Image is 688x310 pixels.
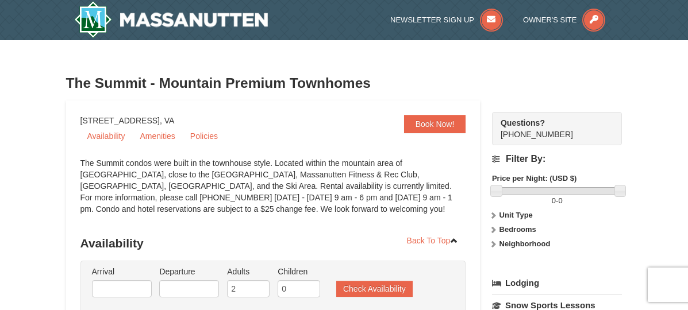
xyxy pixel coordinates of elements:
[501,117,602,139] span: [PHONE_NUMBER]
[492,174,576,183] strong: Price per Night: (USD $)
[499,239,551,248] strong: Neighborhood
[278,266,320,277] label: Children
[390,15,503,24] a: Newsletter Sign Up
[404,115,466,133] a: Book Now!
[523,15,606,24] a: Owner's Site
[552,196,556,205] span: 0
[66,72,622,95] h3: The Summit - Mountain Premium Townhomes
[74,1,268,38] img: Massanutten Resort Logo
[336,281,413,297] button: Check Availability
[80,127,132,145] a: Availability
[133,127,182,145] a: Amenities
[499,211,533,219] strong: Unit Type
[183,127,225,145] a: Policies
[501,118,545,127] strong: Questions?
[74,1,268,38] a: Massanutten Resort
[399,232,466,249] a: Back To Top
[492,273,622,293] a: Lodging
[92,266,152,277] label: Arrival
[159,266,219,277] label: Departure
[492,154,622,164] h4: Filter By:
[80,232,466,255] h3: Availability
[492,195,622,207] label: -
[227,266,270,277] label: Adults
[558,196,562,205] span: 0
[523,15,577,24] span: Owner's Site
[390,15,474,24] span: Newsletter Sign Up
[499,225,536,234] strong: Bedrooms
[80,157,466,226] div: The Summit condos were built in the townhouse style. Located within the mountain area of [GEOGRAP...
